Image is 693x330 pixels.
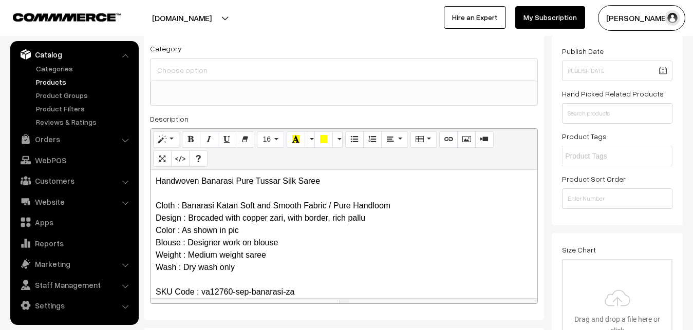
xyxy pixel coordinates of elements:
input: Enter Number [562,188,672,209]
a: Marketing [13,255,135,273]
button: Full Screen [153,150,172,167]
button: Ordered list (CTRL+SHIFT+NUM8) [363,131,382,148]
a: Settings [13,296,135,315]
span: 16 [263,135,271,143]
button: Remove Font Style (CTRL+\) [236,131,254,148]
label: Product Sort Order [562,173,626,184]
a: Products [33,76,135,87]
label: Size Chart [562,244,596,255]
a: Reviews & Ratings [33,117,135,127]
button: More Color [305,131,315,148]
label: Publish Date [562,46,604,56]
button: Unordered list (CTRL+SHIFT+NUM7) [345,131,364,148]
button: Link (CTRL+K) [439,131,458,148]
a: Website [13,192,135,211]
a: Product Filters [33,103,135,114]
a: Categories [33,63,135,74]
a: Product Groups [33,90,135,101]
input: Publish Date [562,61,672,81]
button: More Color [332,131,343,148]
button: Help [189,150,208,167]
button: Underline (CTRL+U) [218,131,236,148]
a: Catalog [13,45,135,64]
a: Apps [13,213,135,231]
button: Font Size [257,131,284,148]
a: Orders [13,130,135,148]
input: Choose option [155,63,533,77]
button: [DOMAIN_NAME] [116,5,248,31]
label: Product Tags [562,131,607,142]
a: Reports [13,234,135,253]
label: Category [150,43,182,54]
button: Table [410,131,437,148]
a: Staff Management [13,276,135,294]
button: Code View [171,150,190,167]
div: resize [151,299,537,303]
button: Picture [457,131,476,148]
label: Hand Picked Related Products [562,88,664,99]
input: Product Tags [565,151,655,162]
a: Hire an Expert [444,6,506,29]
label: Description [150,113,189,124]
button: Style [153,131,179,148]
button: [PERSON_NAME] [598,5,685,31]
a: COMMMERCE [13,10,103,23]
button: Paragraph [381,131,407,148]
a: Customers [13,171,135,190]
img: COMMMERCE [13,13,121,21]
button: Video [475,131,494,148]
a: WebPOS [13,151,135,169]
a: My Subscription [515,6,585,29]
img: user [665,10,680,26]
button: Background Color [314,131,333,148]
button: Italic (CTRL+I) [200,131,218,148]
input: Search products [562,103,672,124]
button: Bold (CTRL+B) [182,131,200,148]
button: Recent Color [287,131,305,148]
